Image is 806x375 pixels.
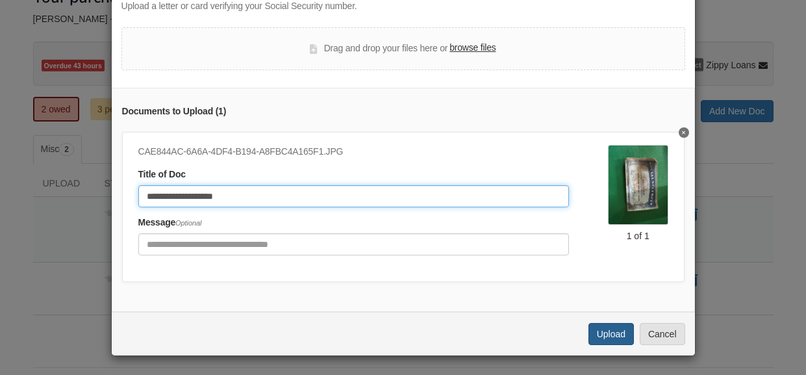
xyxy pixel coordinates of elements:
[138,216,202,230] label: Message
[608,145,668,225] img: CAE844AC-6A6A-4DF4-B194-A8FBC4A165F1.JPG
[310,41,496,57] div: Drag and drop your files here or
[138,233,569,255] input: Include any comments on this document
[175,219,201,227] span: Optional
[138,145,569,159] div: CAE844AC-6A6A-4DF4-B194-A8FBC4A165F1.JPG
[138,168,186,182] label: Title of Doc
[679,127,689,138] button: Delete Social Security Card
[449,41,496,55] label: browse files
[588,323,634,345] button: Upload
[640,323,685,345] button: Cancel
[608,229,668,242] div: 1 of 1
[122,105,685,119] div: Documents to Upload ( 1 )
[138,185,569,207] input: Document Title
